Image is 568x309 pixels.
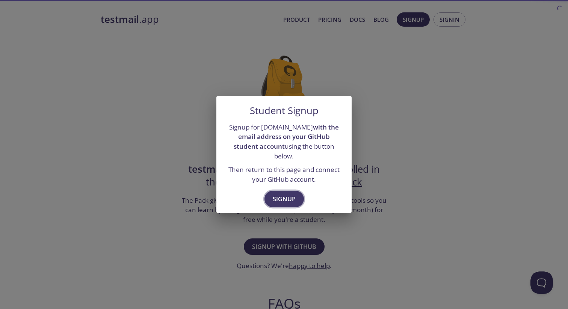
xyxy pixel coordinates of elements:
[250,105,319,116] h5: Student Signup
[273,194,296,204] span: Signup
[234,123,339,151] strong: with the email address on your GitHub student account
[225,122,343,161] p: Signup for [DOMAIN_NAME] using the button below.
[264,191,304,207] button: Signup
[225,165,343,184] p: Then return to this page and connect your GitHub account.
